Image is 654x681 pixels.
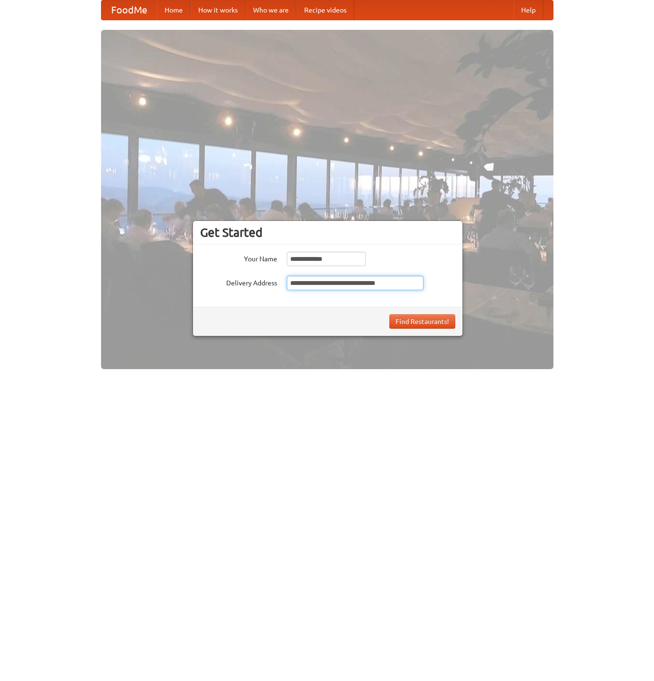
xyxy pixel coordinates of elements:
button: Find Restaurants! [389,314,455,329]
a: How it works [191,0,245,20]
label: Delivery Address [200,276,277,288]
a: Home [157,0,191,20]
h3: Get Started [200,225,455,240]
label: Your Name [200,252,277,264]
a: Recipe videos [296,0,354,20]
a: FoodMe [102,0,157,20]
a: Who we are [245,0,296,20]
a: Help [513,0,543,20]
